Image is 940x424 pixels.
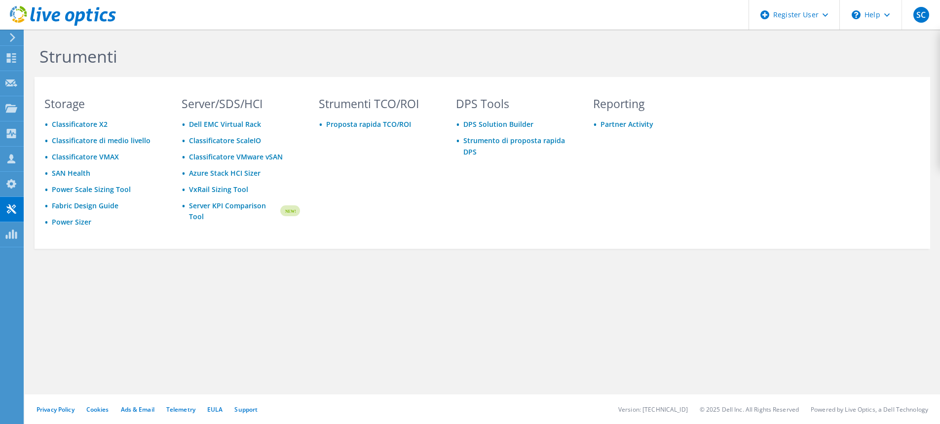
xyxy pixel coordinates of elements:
[189,152,283,161] a: Classificatore VMware vSAN
[121,405,154,414] a: Ads & Email
[189,185,248,194] a: VxRail Sizing Tool
[319,98,437,109] h3: Strumenti TCO/ROI
[52,217,91,227] a: Power Sizer
[700,405,799,414] li: © 2025 Dell Inc. All Rights Reserved
[326,119,411,129] a: Proposta rapida TCO/ROI
[913,7,929,23] span: SC
[593,98,712,109] h3: Reporting
[463,119,533,129] a: DPS Solution Builder
[852,10,861,19] svg: \n
[279,199,300,223] img: new-badge.svg
[189,200,279,222] a: Server KPI Comparison Tool
[189,168,261,178] a: Azure Stack HCI Sizer
[234,405,258,414] a: Support
[456,98,574,109] h3: DPS Tools
[618,405,688,414] li: Version: [TECHNICAL_ID]
[52,201,118,210] a: Fabric Design Guide
[189,119,261,129] a: Dell EMC Virtual Rack
[207,405,223,414] a: EULA
[601,119,653,129] a: Partner Activity
[182,98,300,109] h3: Server/SDS/HCI
[52,185,131,194] a: Power Scale Sizing Tool
[52,168,90,178] a: SAN Health
[52,119,108,129] a: Classificatore X2
[189,136,261,145] a: Classificatore ScaleIO
[811,405,928,414] li: Powered by Live Optics, a Dell Technology
[463,136,565,156] a: Strumento di proposta rapida DPS
[39,46,706,67] h1: Strumenti
[52,136,150,145] a: Classificatore di medio livello
[86,405,109,414] a: Cookies
[52,152,119,161] a: Classificatore VMAX
[44,98,163,109] h3: Storage
[37,405,75,414] a: Privacy Policy
[166,405,195,414] a: Telemetry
